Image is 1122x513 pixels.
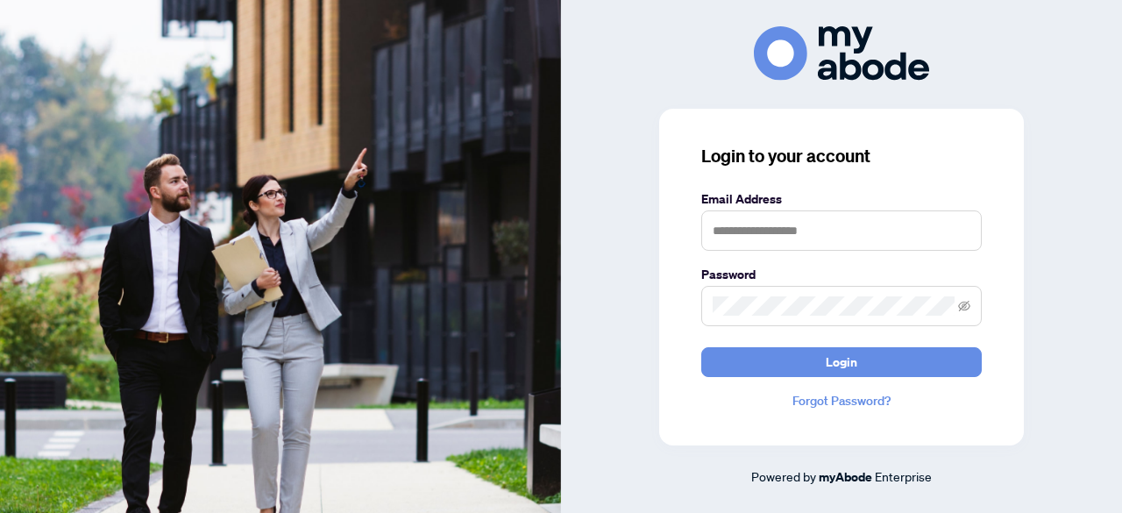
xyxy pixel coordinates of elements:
button: Login [701,347,982,377]
span: Enterprise [875,468,932,484]
span: Powered by [751,468,816,484]
span: Login [826,348,857,376]
img: ma-logo [754,26,929,80]
a: Forgot Password? [701,391,982,410]
h3: Login to your account [701,144,982,168]
label: Email Address [701,189,982,209]
label: Password [701,265,982,284]
a: myAbode [819,467,872,487]
span: eye-invisible [958,300,970,312]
